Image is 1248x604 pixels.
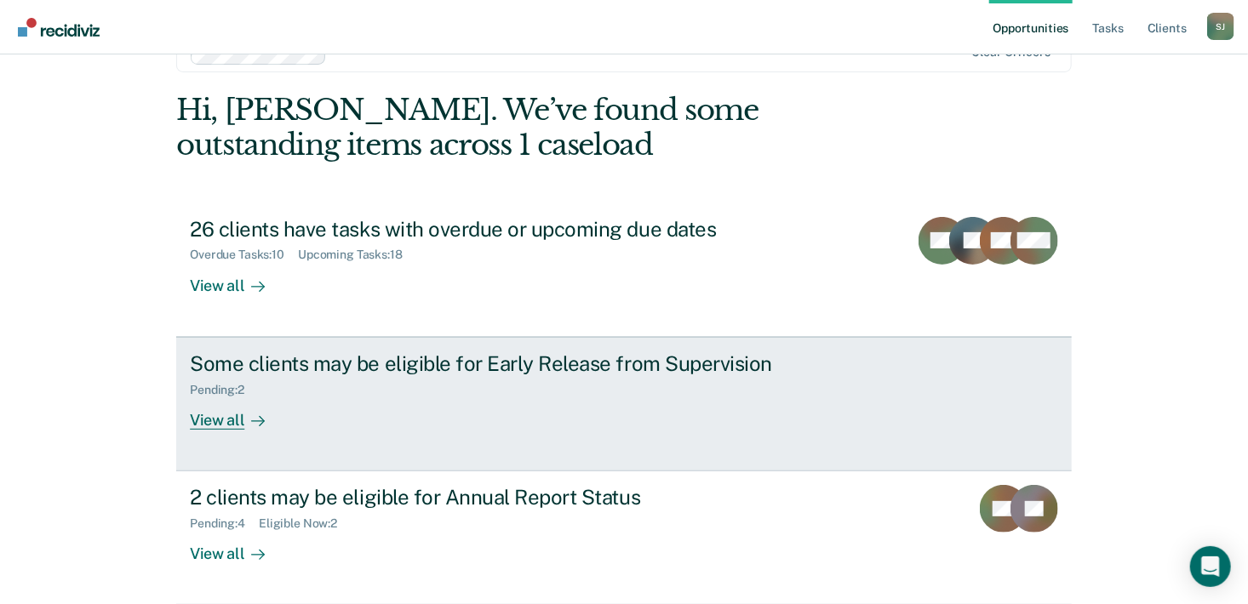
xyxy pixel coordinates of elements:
div: Pending : 4 [190,516,259,531]
div: Some clients may be eligible for Early Release from Supervision [190,351,787,376]
div: Eligible Now : 2 [259,516,351,531]
div: Pending : 2 [190,383,258,397]
div: Overdue Tasks : 10 [190,248,298,262]
div: 2 clients may be eligible for Annual Report Status [190,485,787,510]
a: Some clients may be eligible for Early Release from SupervisionPending:2View all [176,337,1072,471]
div: View all [190,262,285,295]
div: Open Intercom Messenger [1190,546,1231,587]
div: Upcoming Tasks : 18 [298,248,416,262]
img: Recidiviz [18,18,100,37]
div: View all [190,396,285,430]
div: Hi, [PERSON_NAME]. We’ve found some outstanding items across 1 caseload [176,93,892,162]
button: Profile dropdown button [1207,13,1234,40]
a: 26 clients have tasks with overdue or upcoming due datesOverdue Tasks:10Upcoming Tasks:18View all [176,203,1072,337]
div: S J [1207,13,1234,40]
div: 26 clients have tasks with overdue or upcoming due dates [190,217,787,242]
div: View all [190,531,285,564]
